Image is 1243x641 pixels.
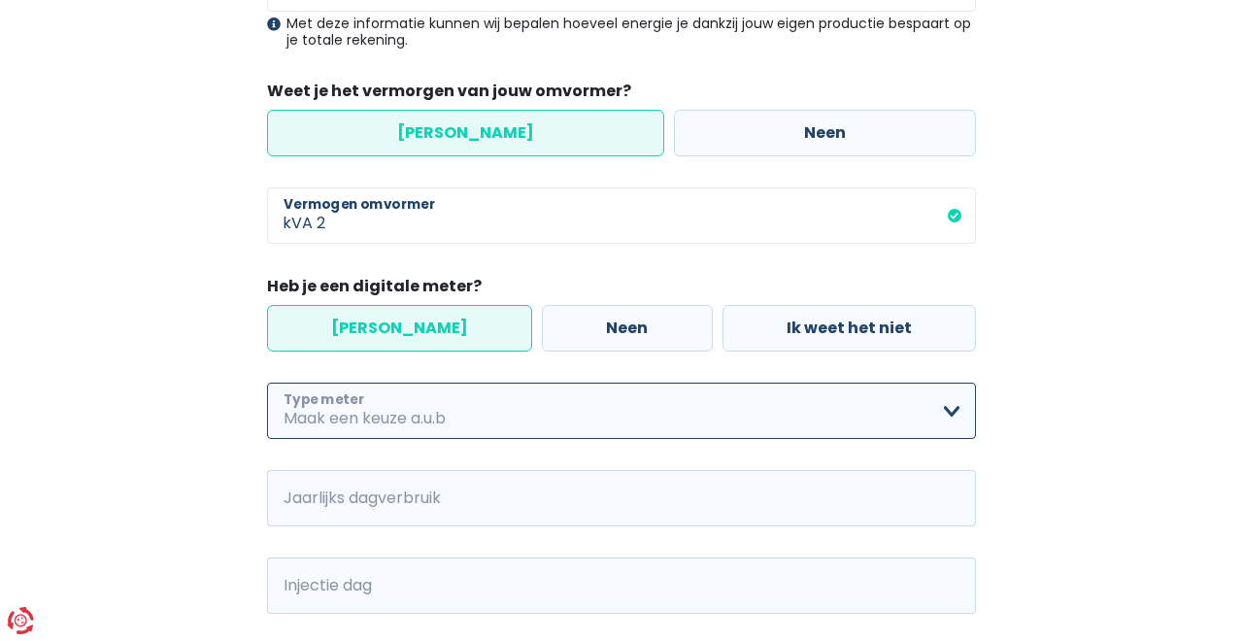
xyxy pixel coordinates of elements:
[722,305,976,352] label: Ik weet het niet
[674,110,976,156] label: Neen
[267,557,320,614] span: kWh
[267,16,976,49] div: Met deze informatie kunnen wij bepalen hoeveel energie je dankzij jouw eigen productie bespaart o...
[267,187,317,244] span: kVA
[542,305,712,352] label: Neen
[267,80,976,110] legend: Weet je het vermorgen van jouw omvormer?
[267,305,532,352] label: [PERSON_NAME]
[267,275,976,305] legend: Heb je een digitale meter?
[267,470,320,526] span: kWh
[267,110,664,156] label: [PERSON_NAME]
